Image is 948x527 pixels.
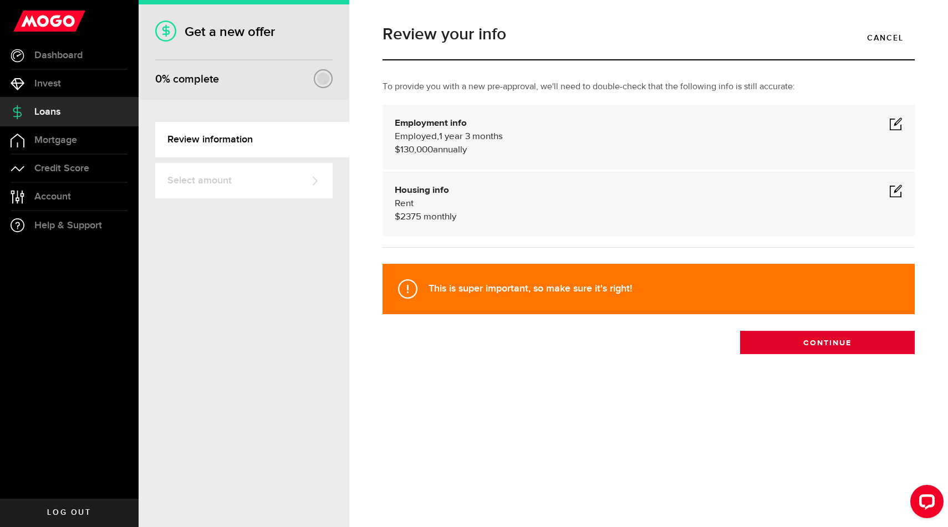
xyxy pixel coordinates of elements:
[856,26,915,49] a: Cancel
[901,480,948,527] iframe: LiveChat chat widget
[395,212,400,222] span: $
[34,135,77,145] span: Mortgage
[740,331,915,354] button: Continue
[34,79,61,89] span: Invest
[155,73,162,86] span: 0
[34,107,60,117] span: Loans
[155,24,333,40] h1: Get a new offer
[429,283,632,294] strong: This is super important, so make sure it's right!
[155,122,349,157] a: Review information
[395,199,414,208] span: Rent
[34,221,102,231] span: Help & Support
[439,132,503,141] span: 1 year 3 months
[34,50,83,60] span: Dashboard
[383,26,915,43] h1: Review your info
[424,212,456,222] span: monthly
[155,163,333,198] a: Select amount
[395,186,449,195] b: Housing info
[395,132,437,141] span: Employed
[437,132,439,141] span: ,
[395,145,433,155] span: $130,000
[395,119,467,128] b: Employment info
[383,80,915,94] p: To provide you with a new pre-approval, we'll need to double-check that the following info is sti...
[34,163,89,173] span: Credit Score
[155,69,219,89] div: % complete
[400,212,421,222] span: 2375
[34,192,71,202] span: Account
[47,509,91,516] span: Log out
[433,145,467,155] span: annually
